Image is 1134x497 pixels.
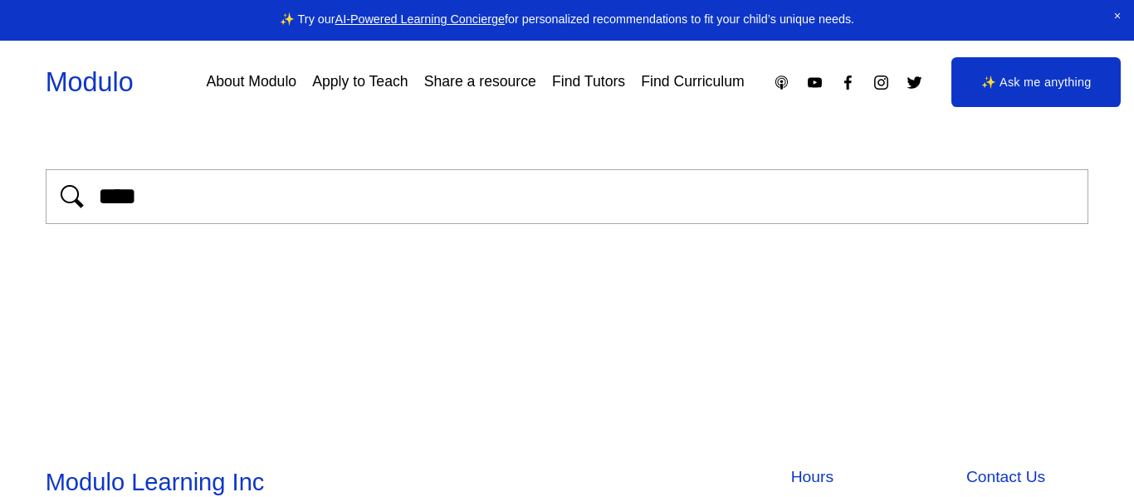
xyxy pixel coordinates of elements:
a: Apply to Teach [312,68,408,97]
a: Facebook [839,74,857,91]
a: ✨ Ask me anything [951,57,1121,107]
h4: Hours [791,466,957,489]
a: Find Tutors [552,68,625,97]
h4: Contact Us [966,466,1088,489]
a: Instagram [872,74,890,91]
a: AI-Powered Learning Concierge [335,12,505,26]
a: Apple Podcasts [773,74,790,91]
a: Modulo [46,67,134,97]
a: About Modulo [206,68,296,97]
a: YouTube [806,74,824,91]
a: Find Curriculum [641,68,744,97]
a: Twitter [906,74,923,91]
a: Share a resource [424,68,536,97]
